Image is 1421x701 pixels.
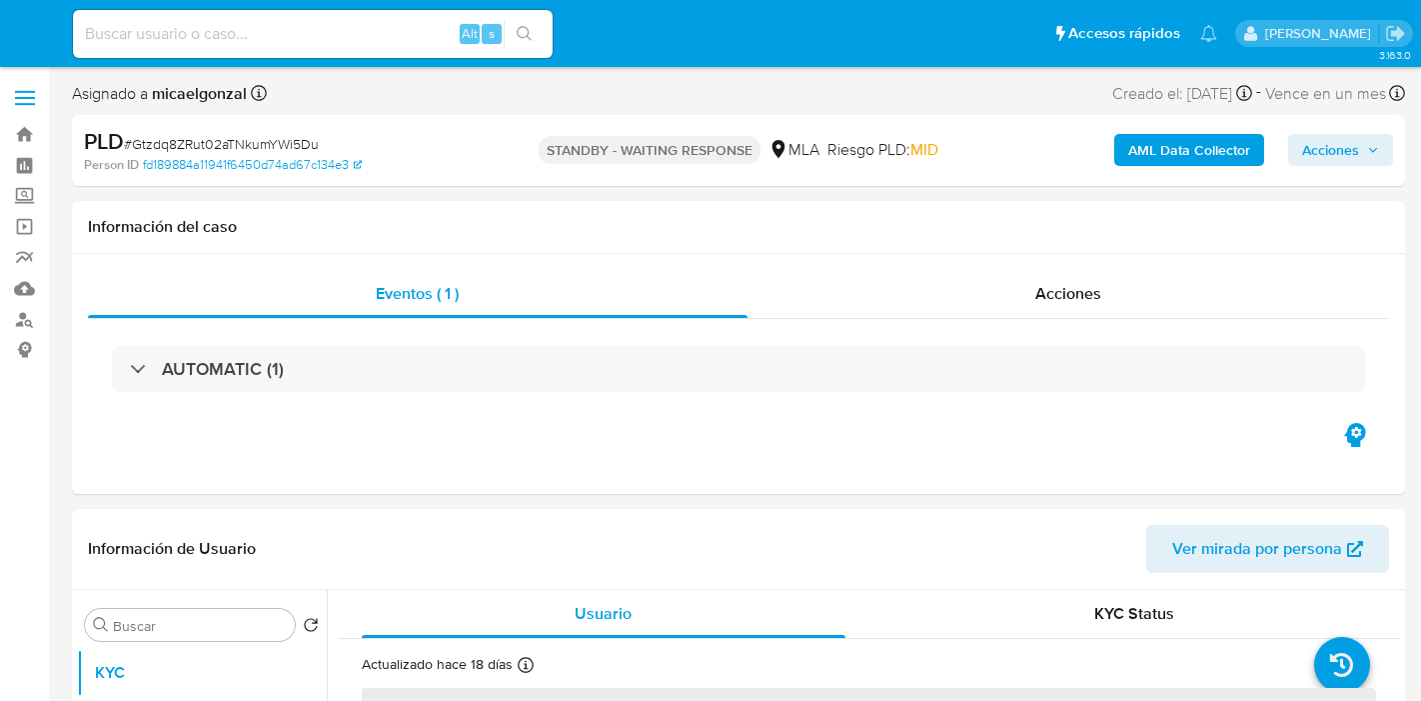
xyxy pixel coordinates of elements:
[504,20,545,48] button: search-icon
[910,138,938,161] span: MID
[143,156,362,174] a: fd189884a11941f6450d74ad67c134e3
[1385,23,1406,44] a: Salir
[1146,525,1389,573] button: Ver mirada por persona
[303,617,319,639] button: Volver al orden por defecto
[148,82,247,105] b: micaelgonzal
[162,358,284,380] h3: AUTOMATIC (1)
[1172,525,1342,573] span: Ver mirada por persona
[1302,134,1359,166] span: Acciones
[93,617,109,633] button: Buscar
[489,24,495,43] span: s
[72,83,247,105] span: Asignado a
[124,134,319,154] span: # Gtzdq8ZRut02aTNkumYWi5Du
[376,282,459,305] span: Eventos ( 1 )
[88,539,256,559] h1: Información de Usuario
[462,24,478,43] span: Alt
[1068,23,1180,44] span: Accesos rápidos
[1112,80,1252,107] div: Creado el: [DATE]
[113,617,287,635] input: Buscar
[84,125,124,157] b: PLD
[827,139,938,161] span: Riesgo PLD:
[88,217,1389,237] h1: Información del caso
[112,346,1365,392] div: AUTOMATIC (1)
[1114,134,1264,166] button: AML Data Collector
[1265,83,1386,105] span: Vence en un mes
[768,139,819,161] div: MLA
[73,21,553,47] input: Buscar usuario o caso...
[1035,282,1101,305] span: Acciones
[1200,25,1217,42] a: Notificaciones
[77,649,327,697] button: KYC
[1265,24,1378,43] p: micaelaestefania.gonzalez@mercadolibre.com
[539,136,760,164] p: STANDBY - WAITING RESPONSE
[84,156,139,174] b: Person ID
[362,655,513,674] p: Actualizado hace 18 días
[1094,602,1174,625] span: KYC Status
[575,602,632,625] span: Usuario
[1288,134,1393,166] button: Acciones
[1256,80,1261,107] span: -
[1128,134,1250,166] b: AML Data Collector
